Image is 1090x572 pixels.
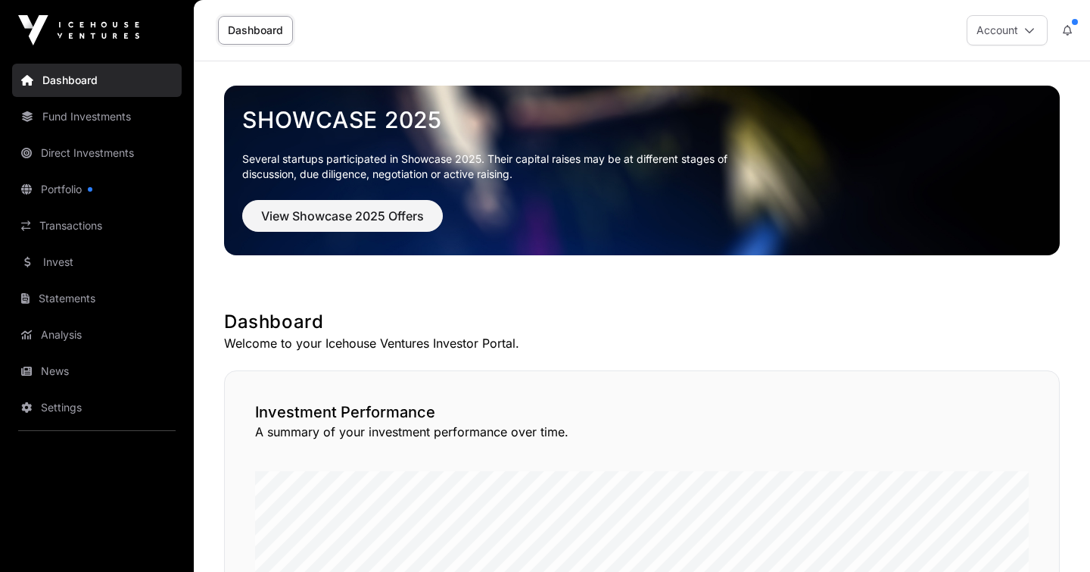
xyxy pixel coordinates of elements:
a: Direct Investments [12,136,182,170]
iframe: Chat Widget [1014,499,1090,572]
h1: Dashboard [224,310,1060,334]
a: Settings [12,391,182,424]
img: Showcase 2025 [224,86,1060,255]
a: View Showcase 2025 Offers [242,215,443,230]
p: Welcome to your Icehouse Ventures Investor Portal. [224,334,1060,352]
span: View Showcase 2025 Offers [261,207,424,225]
a: Showcase 2025 [242,106,1042,133]
img: Icehouse Ventures Logo [18,15,139,45]
a: Invest [12,245,182,279]
a: Statements [12,282,182,315]
p: A summary of your investment performance over time. [255,423,1029,441]
h2: Investment Performance [255,402,1029,423]
a: Analysis [12,318,182,352]
a: Dashboard [12,64,182,97]
a: Dashboard [218,16,293,45]
button: View Showcase 2025 Offers [242,200,443,232]
a: Portfolio [12,173,182,206]
p: Several startups participated in Showcase 2025. Their capital raises may be at different stages o... [242,152,751,182]
a: News [12,355,182,388]
a: Fund Investments [12,100,182,133]
button: Account [967,15,1048,45]
a: Transactions [12,209,182,242]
